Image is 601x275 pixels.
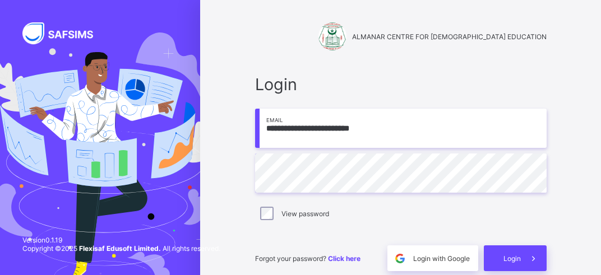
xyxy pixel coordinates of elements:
[255,254,360,263] span: Forgot your password?
[255,74,547,94] span: Login
[22,22,107,44] img: SAFSIMS Logo
[394,252,406,265] img: google.396cfc9801f0270233282035f929180a.svg
[22,236,220,244] span: Version 0.1.19
[503,254,521,263] span: Login
[352,32,547,41] span: ALMANAR CENTRE FOR [DEMOGRAPHIC_DATA] EDUCATION
[328,254,360,263] a: Click here
[22,244,220,253] span: Copyright © 2025 All rights reserved.
[79,244,161,253] strong: Flexisaf Edusoft Limited.
[281,209,329,218] label: View password
[413,254,470,263] span: Login with Google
